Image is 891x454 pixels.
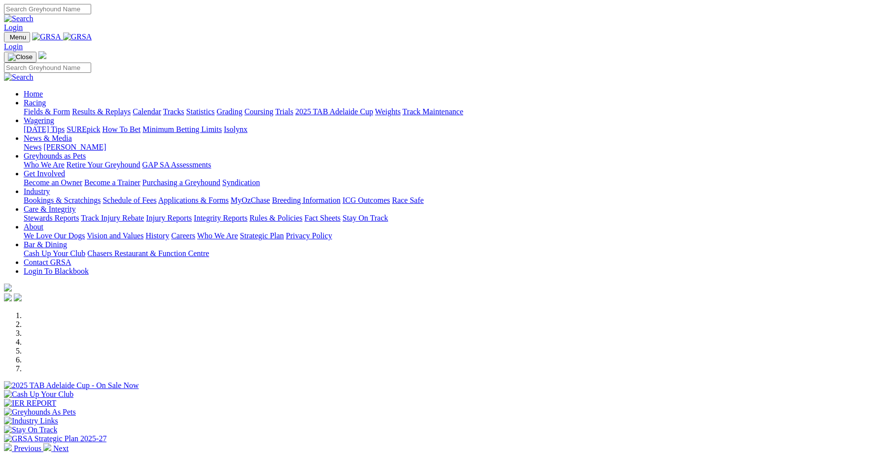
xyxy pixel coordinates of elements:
a: Home [24,90,43,98]
a: 2025 TAB Adelaide Cup [295,107,373,116]
button: Toggle navigation [4,32,30,42]
a: Careers [171,231,195,240]
a: Bookings & Scratchings [24,196,101,204]
a: Fact Sheets [305,214,341,222]
div: Greyhounds as Pets [24,161,887,169]
a: Injury Reports [146,214,192,222]
div: Industry [24,196,887,205]
a: [PERSON_NAME] [43,143,106,151]
a: ICG Outcomes [343,196,390,204]
a: Calendar [133,107,161,116]
a: About [24,223,43,231]
a: Grading [217,107,242,116]
a: Fields & Form [24,107,70,116]
a: History [145,231,169,240]
a: Login To Blackbook [24,267,89,275]
a: Who We Are [197,231,238,240]
a: How To Bet [103,125,141,133]
button: Toggle navigation [4,52,36,63]
div: Wagering [24,125,887,134]
a: Cash Up Your Club [24,249,85,258]
span: Next [53,444,69,453]
a: MyOzChase [231,196,270,204]
a: Greyhounds as Pets [24,152,86,160]
a: [DATE] Tips [24,125,65,133]
a: Purchasing a Greyhound [142,178,220,187]
a: Minimum Betting Limits [142,125,222,133]
img: Close [8,53,33,61]
div: Bar & Dining [24,249,887,258]
a: SUREpick [67,125,100,133]
a: Who We Are [24,161,65,169]
span: Previous [14,444,41,453]
a: Track Injury Rebate [81,214,144,222]
a: Racing [24,98,46,107]
input: Search [4,63,91,73]
img: GRSA [32,32,61,41]
img: logo-grsa-white.png [4,284,12,292]
a: Breeding Information [272,196,341,204]
a: Applications & Forms [158,196,229,204]
img: Cash Up Your Club [4,390,73,399]
img: GRSA [63,32,92,41]
a: Vision and Values [87,231,143,240]
div: About [24,231,887,240]
a: Login [4,42,23,51]
a: Tracks [163,107,184,116]
a: Schedule of Fees [103,196,156,204]
img: Greyhounds As Pets [4,408,76,417]
a: Track Maintenance [403,107,463,116]
a: Weights [375,107,401,116]
img: Stay On Track [4,425,57,434]
a: Contact GRSA [24,258,71,266]
div: Care & Integrity [24,214,887,223]
a: Coursing [244,107,274,116]
a: Industry [24,187,50,195]
img: IER REPORT [4,399,56,408]
img: chevron-right-pager-white.svg [43,443,51,451]
a: News & Media [24,134,72,142]
div: Racing [24,107,887,116]
img: Industry Links [4,417,58,425]
a: Next [43,444,69,453]
a: Bar & Dining [24,240,67,249]
a: Race Safe [392,196,423,204]
a: News [24,143,41,151]
a: Retire Your Greyhound [67,161,140,169]
img: Search [4,14,34,23]
img: GRSA Strategic Plan 2025-27 [4,434,106,443]
a: Wagering [24,116,54,125]
img: chevron-left-pager-white.svg [4,443,12,451]
div: Get Involved [24,178,887,187]
a: Trials [275,107,293,116]
img: 2025 TAB Adelaide Cup - On Sale Now [4,381,139,390]
img: logo-grsa-white.png [38,51,46,59]
a: Privacy Policy [286,231,332,240]
a: Integrity Reports [194,214,247,222]
a: Results & Replays [72,107,131,116]
img: Search [4,73,34,82]
a: Previous [4,444,43,453]
input: Search [4,4,91,14]
a: Isolynx [224,125,247,133]
a: Care & Integrity [24,205,76,213]
a: GAP SA Assessments [142,161,211,169]
a: Statistics [186,107,215,116]
img: facebook.svg [4,293,12,301]
a: Chasers Restaurant & Function Centre [87,249,209,258]
a: Stewards Reports [24,214,79,222]
img: twitter.svg [14,293,22,301]
a: Strategic Plan [240,231,284,240]
a: Stay On Track [343,214,388,222]
a: Become a Trainer [84,178,140,187]
a: Get Involved [24,169,65,178]
a: Login [4,23,23,32]
span: Menu [10,33,26,41]
a: Become an Owner [24,178,82,187]
a: We Love Our Dogs [24,231,85,240]
a: Rules & Policies [249,214,303,222]
a: Syndication [222,178,260,187]
div: News & Media [24,143,887,152]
